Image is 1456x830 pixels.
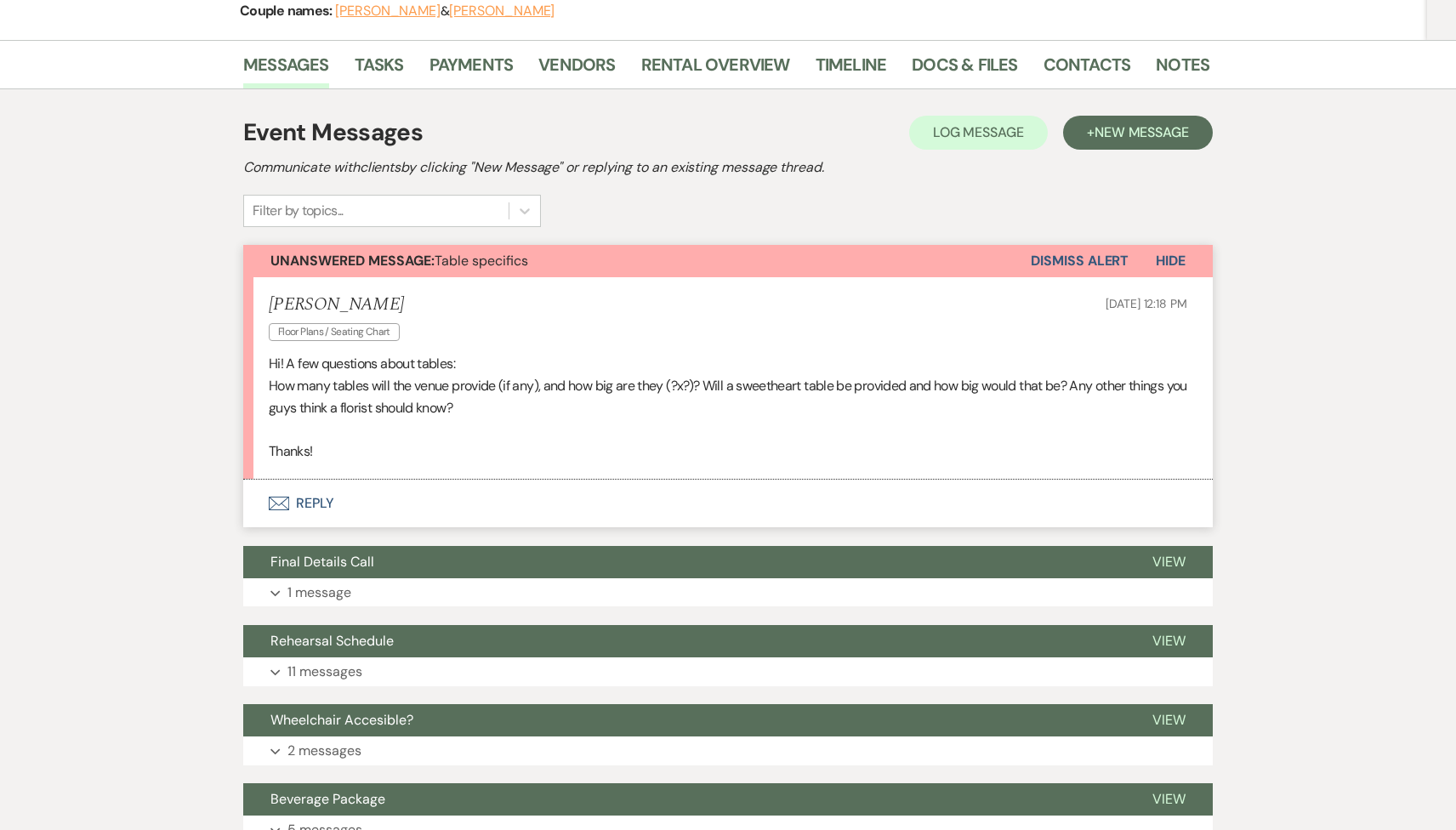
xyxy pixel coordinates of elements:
h5: [PERSON_NAME] [269,294,408,316]
button: Hide [1129,245,1213,277]
p: Thanks! [269,441,1187,463]
button: Rehearsal Schedule [243,625,1125,657]
button: [PERSON_NAME] [449,4,555,18]
button: View [1125,546,1213,578]
button: 2 messages [243,736,1213,765]
span: Hide [1156,252,1186,270]
strong: Unanswered Message: [270,252,435,270]
span: Floor Plans / Seating Chart [269,323,400,341]
span: Rehearsal Schedule [270,632,394,650]
button: Reply [243,480,1213,527]
span: Final Details Call [270,553,374,571]
span: Table specifics [270,252,528,270]
h2: Communicate with clients by clicking "New Message" or replying to an existing message thread. [243,157,1213,178]
a: Payments [429,51,514,88]
span: [DATE] 12:18 PM [1106,296,1187,311]
button: Log Message [909,116,1048,150]
button: 11 messages [243,657,1213,686]
span: New Message [1095,123,1189,141]
p: 1 message [287,582,351,604]
a: Tasks [355,51,404,88]
div: Filter by topics... [253,201,344,221]
span: View [1152,790,1186,808]
p: Hi! A few questions about tables: [269,353,1187,375]
button: +New Message [1063,116,1213,150]
button: [PERSON_NAME] [335,4,441,18]
p: 11 messages [287,661,362,683]
p: How many tables will the venue provide (if any), and how big are they (?x?)? Will a sweetheart ta... [269,375,1187,418]
span: Couple names: [240,2,335,20]
button: 1 message [243,578,1213,607]
button: Dismiss Alert [1031,245,1129,277]
a: Vendors [538,51,615,88]
p: 2 messages [287,740,361,762]
a: Rental Overview [641,51,790,88]
button: View [1125,783,1213,816]
button: Unanswered Message:Table specifics [243,245,1031,277]
button: Beverage Package [243,783,1125,816]
button: View [1125,704,1213,736]
a: Notes [1156,51,1209,88]
a: Contacts [1044,51,1131,88]
span: View [1152,632,1186,650]
span: Beverage Package [270,790,385,808]
span: Log Message [933,123,1024,141]
a: Docs & Files [912,51,1017,88]
button: View [1125,625,1213,657]
h1: Event Messages [243,115,423,151]
a: Timeline [816,51,887,88]
span: Wheelchair Accesible? [270,711,413,729]
span: View [1152,553,1186,571]
button: Wheelchair Accesible? [243,704,1125,736]
button: Final Details Call [243,546,1125,578]
span: View [1152,711,1186,729]
a: Messages [243,51,329,88]
span: & [335,3,555,20]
